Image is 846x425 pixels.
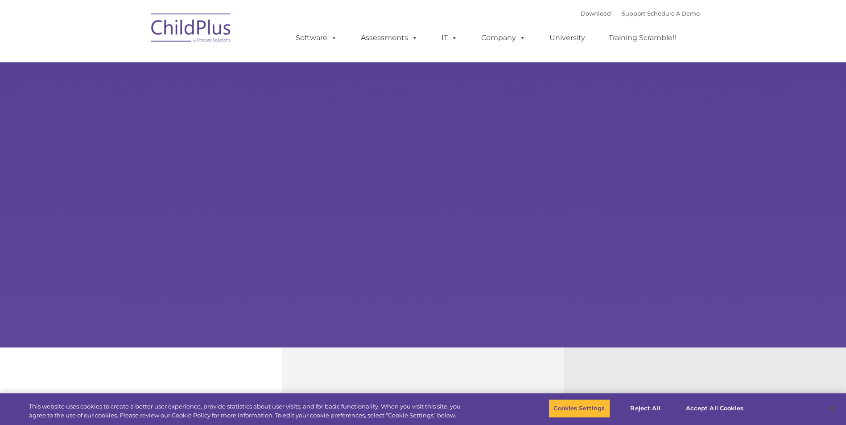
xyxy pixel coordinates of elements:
a: Training Scramble!! [600,29,685,47]
a: Company [472,29,535,47]
a: Schedule A Demo [647,10,700,17]
button: Close [822,399,842,418]
a: IT [433,29,466,47]
font: | [581,10,700,17]
a: Download [581,10,611,17]
a: Assessments [352,29,427,47]
a: Support [622,10,645,17]
img: ChildPlus by Procare Solutions [147,7,236,52]
div: This website uses cookies to create a better user experience, provide statistics about user visit... [29,402,465,420]
a: University [541,29,594,47]
button: Accept All Cookies [681,399,748,418]
button: Cookies Settings [549,399,610,418]
button: Reject All [618,399,673,418]
a: Software [287,29,346,47]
